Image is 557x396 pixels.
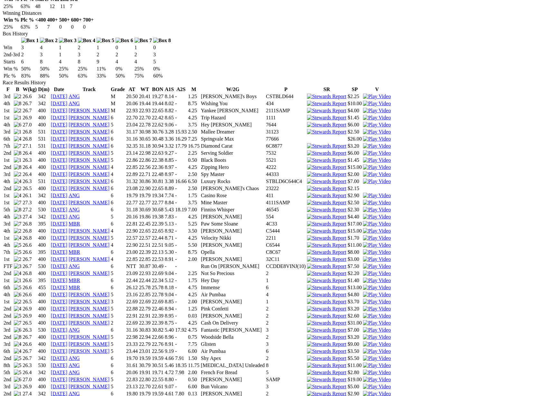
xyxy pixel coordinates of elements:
a: ANG [69,193,80,198]
img: 2 [14,94,22,99]
a: View replay [363,306,391,311]
td: 5 [35,24,46,30]
a: [DATE] [51,115,68,120]
a: [DATE] [51,171,68,177]
a: [DATE] [51,143,68,149]
a: View replay [363,348,391,354]
img: 7 [14,143,22,149]
a: [PERSON_NAME] [69,313,109,318]
a: View replay [363,157,391,163]
th: <400 [35,17,46,23]
a: View replay [363,171,391,177]
img: 4 [14,271,22,276]
a: [DATE] [51,355,68,361]
a: [PERSON_NAME] [69,256,109,262]
a: [DATE] [51,207,68,212]
img: Play Video [363,370,391,375]
img: Play Video [363,334,391,340]
a: [PERSON_NAME] [69,384,109,389]
a: View replay [363,108,391,113]
a: ANG [69,207,80,212]
img: Stewards Report [307,249,346,255]
a: [PERSON_NAME] [69,136,109,142]
th: Plc % [20,17,34,23]
img: 2 [14,171,22,177]
a: MBR [69,278,80,283]
img: Stewards Report [307,214,346,220]
a: [PERSON_NAME] [69,299,109,304]
img: 5 [14,285,22,290]
a: [DATE] [51,313,68,318]
a: [DATE] [51,94,68,99]
a: [DATE] [51,164,68,170]
a: View replay [363,179,391,184]
th: 600+ [71,17,82,23]
img: Stewards Report [307,377,346,382]
a: [PERSON_NAME] [69,171,109,177]
a: View replay [363,341,391,347]
td: 25% [3,24,20,30]
img: 4 [14,341,22,347]
td: 0 [59,24,70,30]
img: Stewards Report [307,370,346,375]
td: 3 [40,51,58,58]
img: Play Video [363,278,391,283]
a: [DATE] [51,179,68,184]
a: [DATE] [51,263,68,269]
img: 2 [14,256,22,262]
img: Box 1 [21,38,39,43]
th: 400+ [47,17,58,23]
td: 4 [40,44,58,51]
img: 4 [14,235,22,241]
a: [DATE] [51,221,68,226]
div: Box History [3,31,554,37]
td: Win [3,44,20,51]
img: 6 [14,377,22,382]
img: Stewards Report [307,94,346,99]
a: [DATE] [51,242,68,248]
a: [DATE] [51,299,68,304]
a: [PERSON_NAME] [69,179,109,184]
td: 12 [49,3,59,10]
img: Play Video [363,207,391,213]
img: Play Video [363,94,391,99]
a: ANG [69,214,80,219]
a: [DATE] [51,129,68,134]
img: 3 [14,384,22,390]
img: Play Video [363,363,391,368]
img: Stewards Report [307,101,346,106]
a: View replay [363,136,391,142]
a: View replay [363,101,391,106]
img: 2 [14,186,22,191]
a: [DATE] [51,348,68,354]
a: View replay [363,299,391,304]
img: 3 [14,214,22,220]
img: 8 [14,334,22,340]
th: Win % [3,17,20,23]
a: ANG [69,327,80,333]
a: View replay [363,94,391,99]
img: 4 [14,193,22,198]
img: 4 [14,136,22,142]
img: Play Video [363,200,391,206]
a: [DATE] [51,101,68,106]
img: Play Video [363,150,391,156]
img: Play Video [363,221,391,227]
td: 7 [70,3,78,10]
img: Play Video [363,313,391,319]
img: Play Video [363,171,391,177]
img: Stewards Report [307,263,346,269]
td: 25% [3,3,20,10]
img: 5 [14,313,22,319]
img: Stewards Report [307,200,346,206]
a: ANG [69,355,80,361]
a: [DATE] [51,278,68,283]
a: View replay [363,143,391,149]
a: [DATE] [51,228,68,234]
img: 8 [14,101,22,106]
img: Play Video [363,384,391,390]
a: View replay [363,207,391,212]
td: 0 [115,44,134,51]
a: ANG [69,101,80,106]
img: 8 [14,207,22,213]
